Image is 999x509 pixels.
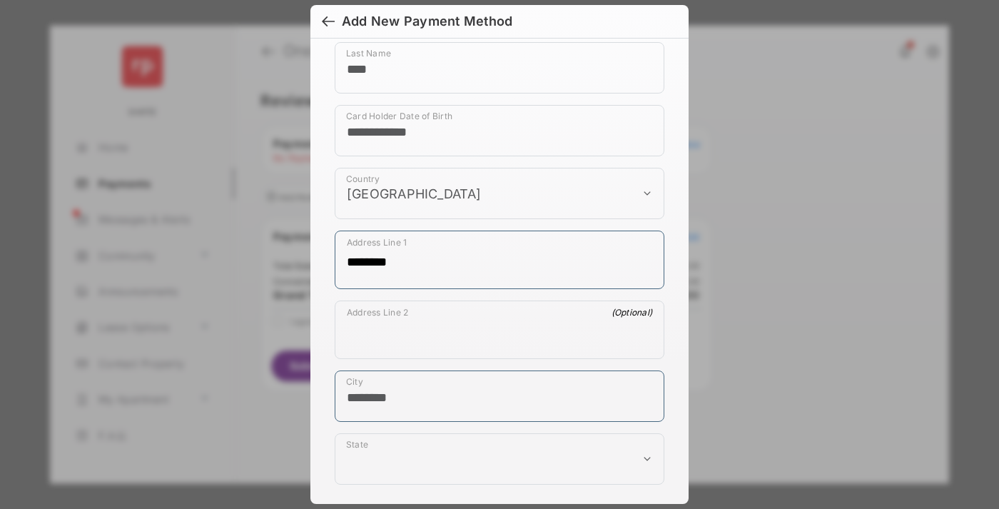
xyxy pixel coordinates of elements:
[335,231,664,289] div: payment_method_screening[postal_addresses][addressLine1]
[335,168,664,219] div: payment_method_screening[postal_addresses][country]
[335,301,664,359] div: payment_method_screening[postal_addresses][addressLine2]
[335,371,664,422] div: payment_method_screening[postal_addresses][locality]
[342,14,512,29] div: Add New Payment Method
[335,433,664,485] div: payment_method_screening[postal_addresses][administrativeArea]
